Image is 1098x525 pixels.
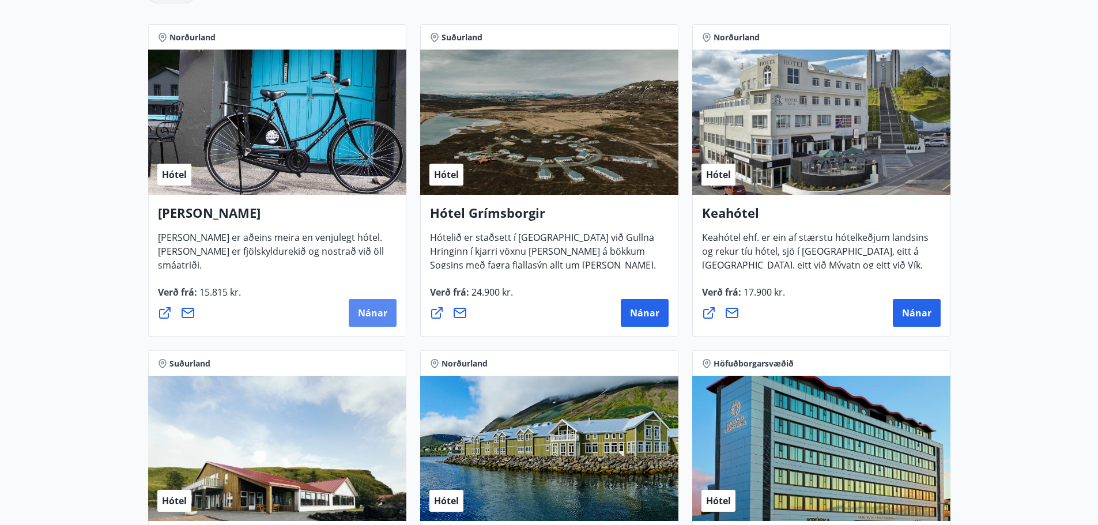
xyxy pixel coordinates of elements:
span: Hótel [706,168,731,181]
span: [PERSON_NAME] er aðeins meira en venjulegt hótel. [PERSON_NAME] er fjölskyldurekið og nostrað við... [158,231,384,281]
span: 15.815 kr. [197,286,241,299]
span: Suðurland [169,358,210,369]
span: Hótel [162,494,187,507]
span: Hótel [434,168,459,181]
span: Hótel [434,494,459,507]
span: Norðurland [169,32,216,43]
h4: Keahótel [702,204,941,231]
span: Nánar [358,307,387,319]
span: Norðurland [714,32,760,43]
span: 24.900 kr. [469,286,513,299]
button: Nánar [349,299,397,327]
span: Keahótel ehf. er ein af stærstu hótelkeðjum landsins og rekur tíu hótel, sjö í [GEOGRAPHIC_DATA],... [702,231,929,308]
span: 17.900 kr. [741,286,785,299]
span: Verð frá : [158,286,241,308]
span: Suðurland [442,32,482,43]
span: Verð frá : [430,286,513,308]
span: Höfuðborgarsvæðið [714,358,794,369]
span: Verð frá : [702,286,785,308]
span: Nánar [902,307,931,319]
span: Nánar [630,307,659,319]
span: Hótel [162,168,187,181]
h4: [PERSON_NAME] [158,204,397,231]
span: Norðurland [442,358,488,369]
span: Hótelið er staðsett í [GEOGRAPHIC_DATA] við Gullna Hringinn í kjarri vöxnu [PERSON_NAME] á bökkum... [430,231,656,308]
span: Hótel [706,494,731,507]
button: Nánar [893,299,941,327]
h4: Hótel Grímsborgir [430,204,669,231]
button: Nánar [621,299,669,327]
